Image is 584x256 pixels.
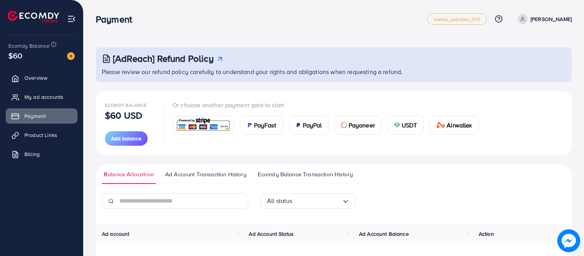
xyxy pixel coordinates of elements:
[113,53,214,64] h3: [AdReach] Refund Policy
[102,230,130,238] span: Ad account
[6,89,77,105] a: My ad accounts
[427,13,487,25] a: metap_pakistan_001
[349,121,375,130] span: Payoneer
[175,117,231,133] img: card
[430,116,479,135] a: cardAirwallex
[341,122,347,128] img: card
[6,127,77,143] a: Product Links
[105,102,146,108] span: Ecomdy Balance
[172,100,485,109] p: Or choose another payment gate to start
[479,230,494,238] span: Action
[67,14,76,23] img: menu
[8,42,50,50] span: Ecomdy Balance
[104,170,154,179] span: Balance Allocation
[105,131,148,146] button: Add balance
[388,116,424,135] a: cardUSDT
[261,193,356,209] div: Search for option
[558,230,580,252] img: image
[240,116,283,135] a: cardPayFast
[96,14,138,25] h3: Payment
[8,50,22,61] span: $60
[102,67,567,76] p: Please review our refund policy carefully to understand your rights and obligations when requesti...
[289,116,328,135] a: cardPayPal
[436,122,446,128] img: card
[67,52,75,60] img: image
[24,93,63,101] span: My ad accounts
[402,121,417,130] span: USDT
[24,131,57,139] span: Product Links
[335,116,381,135] a: cardPayoneer
[267,195,293,207] span: All status
[254,121,276,130] span: PayFast
[24,74,47,82] span: Overview
[105,111,142,120] p: $60 USD
[246,122,253,128] img: card
[531,14,572,24] p: [PERSON_NAME]
[6,108,77,124] a: Payment
[447,121,472,130] span: Airwallex
[6,70,77,85] a: Overview
[6,147,77,162] a: Billing
[359,230,409,238] span: Ad Account Balance
[165,170,246,179] span: Ad Account Transaction History
[24,112,46,120] span: Payment
[8,11,59,23] img: logo
[258,170,353,179] span: Ecomdy Balance Transaction History
[295,122,301,128] img: card
[303,121,322,130] span: PayPal
[172,116,234,134] a: card
[111,135,142,142] span: Add balance
[249,230,294,238] span: Ad Account Status
[515,14,572,24] a: [PERSON_NAME]
[434,17,480,22] span: metap_pakistan_001
[24,150,40,158] span: Billing
[394,122,400,128] img: card
[293,195,342,207] input: Search for option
